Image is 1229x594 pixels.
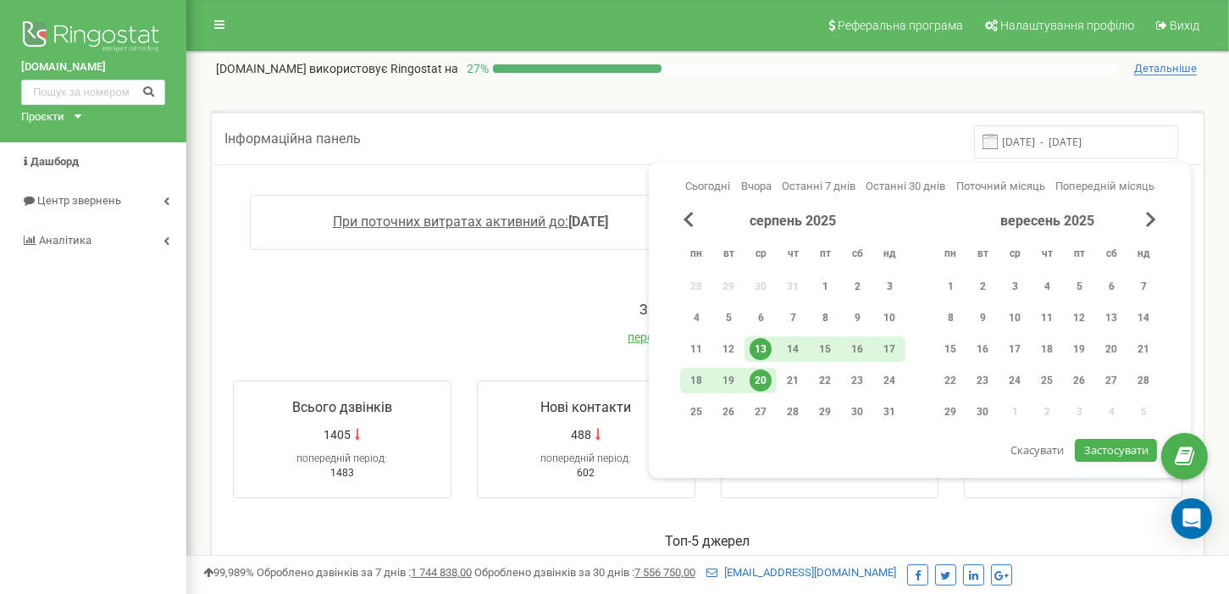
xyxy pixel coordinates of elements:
[685,307,707,329] div: 4
[1004,275,1026,297] div: 3
[1004,307,1026,329] div: 10
[846,401,868,423] div: 30
[782,369,804,391] div: 21
[717,401,739,423] div: 26
[972,338,994,360] div: 16
[1068,275,1090,297] div: 5
[999,368,1031,393] div: ср 24 вер 2025 р.
[1036,275,1058,297] div: 4
[411,566,472,579] u: 1 744 838,00
[1132,338,1154,360] div: 21
[717,307,739,329] div: 5
[777,399,809,425] div: чт 28 серп 2025 р.
[956,180,1045,192] span: Поточний місяць
[685,338,707,360] div: 11
[577,467,595,479] span: 602
[1010,442,1064,458] span: Скасувати
[741,180,772,192] span: Вчора
[846,275,868,297] div: 2
[1004,338,1026,360] div: 17
[1063,368,1095,393] div: пт 26 вер 2025 р.
[684,242,709,268] abbr: понеділок
[1063,336,1095,362] div: пт 19 вер 2025 р.
[21,59,165,75] a: [DOMAIN_NAME]
[1036,369,1058,391] div: 25
[809,399,841,425] div: пт 29 серп 2025 р.
[1031,305,1063,330] div: чт 11 вер 2025 р.
[712,336,745,362] div: вт 12 серп 2025 р.
[782,401,804,423] div: 28
[39,234,91,247] span: Аналiтика
[458,60,493,77] p: 27 %
[685,401,707,423] div: 25
[966,399,999,425] div: вт 30 вер 2025 р.
[1055,180,1154,192] span: Попередній місяць
[777,305,809,330] div: чт 7 серп 2025 р.
[716,242,741,268] abbr: вівторок
[21,80,165,105] input: Пошук за номером
[1127,305,1160,330] div: нд 14 вер 2025 р.
[1095,274,1127,299] div: сб 6 вер 2025 р.
[866,180,945,192] span: Останні 30 днів
[878,338,900,360] div: 17
[745,336,777,362] div: ср 13 серп 2025 р.
[216,60,458,77] p: [DOMAIN_NAME]
[809,274,841,299] div: пт 1 серп 2025 р.
[966,274,999,299] div: вт 2 вер 2025 р.
[309,62,458,75] span: використовує Ringostat на
[1127,274,1160,299] div: нд 7 вер 2025 р.
[224,130,361,147] span: Інформаційна панель
[838,19,963,32] span: Реферальна програма
[1127,336,1160,362] div: нд 21 вер 2025 р.
[846,307,868,329] div: 9
[1171,498,1212,539] div: Open Intercom Messenger
[1095,305,1127,330] div: сб 13 вер 2025 р.
[809,336,841,362] div: пт 15 серп 2025 р.
[745,368,777,393] div: ср 20 серп 2025 р.
[1146,212,1156,227] span: Next Month
[846,369,868,391] div: 23
[777,368,809,393] div: чт 21 серп 2025 р.
[873,368,905,393] div: нд 24 серп 2025 р.
[37,194,121,207] span: Центр звернень
[1099,242,1124,268] abbr: субота
[1100,369,1122,391] div: 27
[680,305,712,330] div: пн 4 серп 2025 р.
[938,242,963,268] abbr: понеділок
[814,369,836,391] div: 22
[333,214,568,230] span: При поточних витратах активний до:
[878,369,900,391] div: 24
[841,336,873,362] div: сб 16 серп 2025 р.
[999,336,1031,362] div: ср 17 вер 2025 р.
[877,242,902,268] abbr: неділя
[680,336,712,362] div: пн 11 серп 2025 р.
[712,368,745,393] div: вт 19 серп 2025 р.
[680,212,905,231] div: серпень 2025
[750,307,772,329] div: 6
[1002,439,1072,462] button: Скасувати
[782,180,855,192] span: Останні 7 днів
[1068,369,1090,391] div: 26
[934,368,966,393] div: пн 22 вер 2025 р.
[972,307,994,329] div: 9
[1100,338,1122,360] div: 20
[1170,19,1199,32] span: Вихід
[750,338,772,360] div: 13
[1132,369,1154,391] div: 28
[777,336,809,362] div: чт 14 серп 2025 р.
[21,109,64,125] div: Проєкти
[1134,62,1197,75] span: Детальніше
[809,305,841,330] div: пт 8 серп 2025 р.
[1004,369,1026,391] div: 24
[939,401,961,423] div: 29
[1132,275,1154,297] div: 7
[706,566,896,579] a: [EMAIL_ADDRESS][DOMAIN_NAME]
[939,338,961,360] div: 15
[814,275,836,297] div: 1
[717,338,739,360] div: 12
[540,452,631,464] span: попередній період:
[474,566,695,579] span: Оброблено дзвінків за 30 днів :
[841,399,873,425] div: сб 30 серп 2025 р.
[1051,467,1095,479] span: 59секунд
[966,336,999,362] div: вт 16 вер 2025 р.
